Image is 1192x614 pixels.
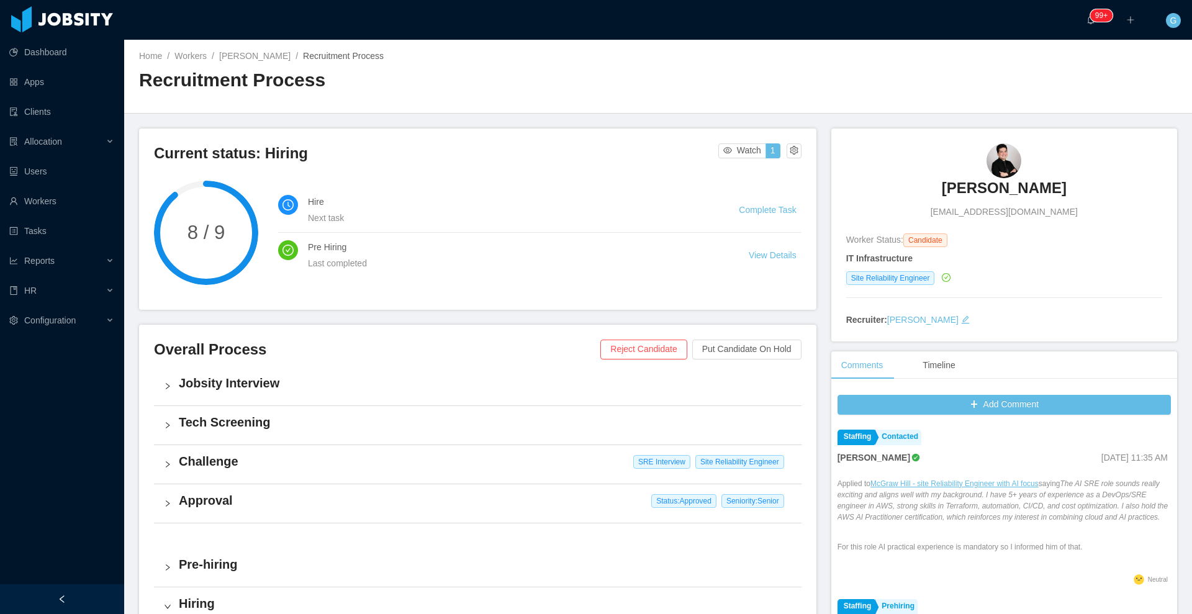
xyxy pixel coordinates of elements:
[164,500,171,507] i: icon: right
[887,315,959,325] a: [PERSON_NAME]
[1090,9,1113,22] sup: 222
[164,461,171,468] i: icon: right
[846,315,887,325] strong: Recruiter:
[164,382,171,390] i: icon: right
[308,240,719,254] h4: Pre Hiring
[154,340,600,359] h3: Overall Process
[282,199,294,210] i: icon: clock-circle
[831,351,893,379] div: Comments
[931,205,1078,219] span: [EMAIL_ADDRESS][DOMAIN_NAME]
[179,453,792,470] h4: Challenge
[942,273,950,282] i: icon: check-circle
[870,479,1039,488] a: McGraw Hill - site Reliability Engineer with AI focus
[718,143,766,158] button: icon: eyeWatch
[1148,576,1168,583] span: Neutral
[1126,16,1135,24] i: icon: plus
[179,595,792,612] h4: Hiring
[179,492,792,509] h4: Approval
[9,70,114,94] a: icon: appstoreApps
[303,51,384,61] span: Recruitment Process
[838,479,1168,521] em: The AI SRE role sounds really exciting and aligns well with my background. I have 5+ years of exp...
[154,484,801,523] div: icon: rightApproval
[1170,13,1177,28] span: G
[139,68,658,93] h2: Recruitment Process
[942,178,1067,198] h3: [PERSON_NAME]
[838,453,910,463] strong: [PERSON_NAME]
[24,137,62,147] span: Allocation
[282,245,294,256] i: icon: check-circle
[164,422,171,429] i: icon: right
[24,256,55,266] span: Reports
[164,603,171,610] i: icon: right
[154,445,801,484] div: icon: rightChallenge
[154,143,718,163] h3: Current status: Hiring
[651,494,716,508] span: Status: Approved
[903,233,947,247] span: Candidate
[154,406,801,445] div: icon: rightTech Screening
[739,205,796,215] a: Complete Task
[179,556,792,573] h4: Pre-hiring
[167,51,169,61] span: /
[174,51,207,61] a: Workers
[765,143,780,158] button: 1
[838,541,1171,553] p: For this role AI practical experience is mandatory so I informed him of that.
[308,195,709,209] h4: Hire
[9,316,18,325] i: icon: setting
[308,256,719,270] div: Last completed
[939,273,950,282] a: icon: check-circle
[1086,16,1095,24] i: icon: bell
[179,413,792,431] h4: Tech Screening
[600,340,687,359] button: Reject Candidate
[721,494,784,508] span: Seniority: Senior
[9,159,114,184] a: icon: robotUsers
[846,253,913,263] strong: IT Infrastructure
[692,340,801,359] button: Put Candidate On Hold
[296,51,298,61] span: /
[9,40,114,65] a: icon: pie-chartDashboard
[838,430,875,445] a: Staffing
[942,178,1067,205] a: [PERSON_NAME]
[164,564,171,571] i: icon: right
[179,374,792,392] h4: Jobsity Interview
[875,430,921,445] a: Contacted
[1101,453,1168,463] span: [DATE] 11:35 AM
[961,315,970,324] i: icon: edit
[913,351,965,379] div: Timeline
[212,51,214,61] span: /
[154,223,258,242] span: 8 / 9
[9,286,18,295] i: icon: book
[987,143,1021,178] img: 39bb3a21-6829-44e8-82fd-463b8d42632e_68001c8c77d78-90w.png
[154,548,801,587] div: icon: rightPre-hiring
[24,286,37,296] span: HR
[846,271,935,285] span: Site Reliability Engineer
[154,367,801,405] div: icon: rightJobsity Interview
[9,219,114,243] a: icon: profileTasks
[308,211,709,225] div: Next task
[219,51,291,61] a: [PERSON_NAME]
[24,315,76,325] span: Configuration
[695,455,784,469] span: Site Reliability Engineer
[846,235,903,245] span: Worker Status:
[838,395,1171,415] button: icon: plusAdd Comment
[9,256,18,265] i: icon: line-chart
[9,99,114,124] a: icon: auditClients
[139,51,162,61] a: Home
[9,137,18,146] i: icon: solution
[633,455,690,469] span: SRE Interview
[9,189,114,214] a: icon: userWorkers
[787,143,801,158] button: icon: setting
[838,478,1171,523] p: Applied to saying
[749,250,797,260] a: View Details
